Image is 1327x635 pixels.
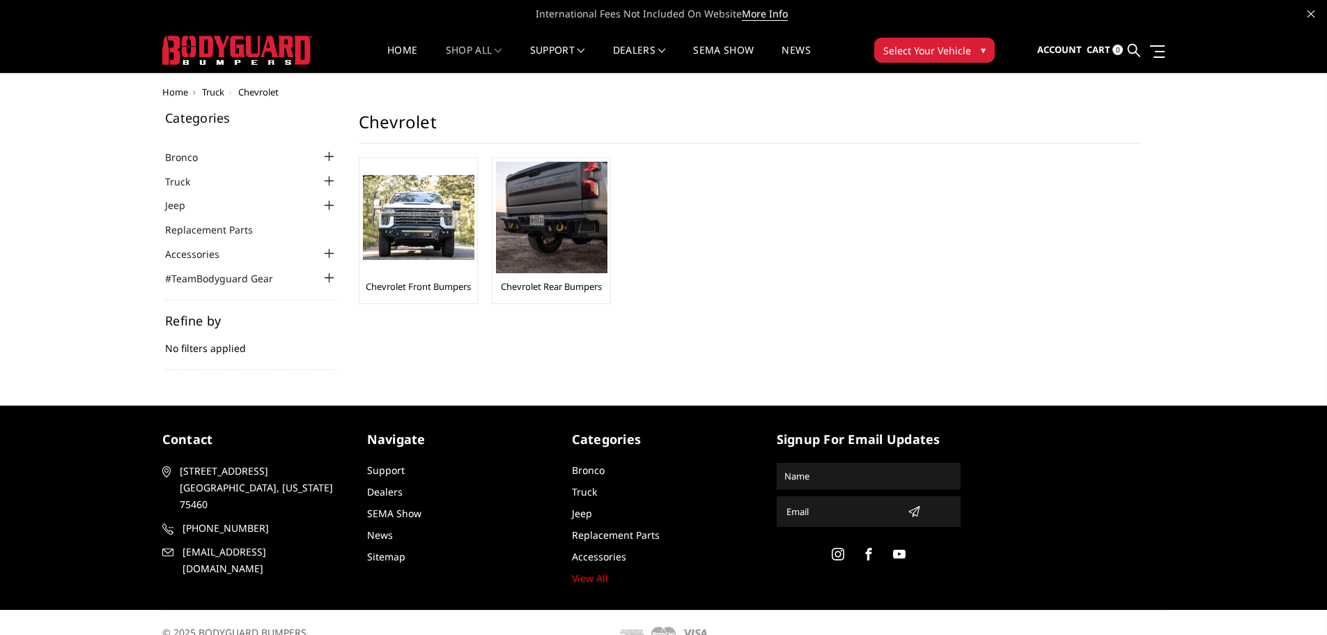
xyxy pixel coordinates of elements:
h5: Refine by [165,314,338,327]
a: View All [572,572,608,585]
h5: contact [162,430,346,449]
input: Name [779,465,959,487]
a: Jeep [572,507,592,520]
a: shop all [446,45,502,72]
a: Support [367,464,405,477]
a: Replacement Parts [572,528,660,542]
a: Accessories [165,247,237,261]
span: [STREET_ADDRESS] [GEOGRAPHIC_DATA], [US_STATE] 75460 [180,463,341,513]
a: Support [530,45,585,72]
h5: Navigate [367,430,551,449]
span: [PHONE_NUMBER] [183,520,344,537]
span: Account [1037,43,1082,56]
a: SEMA Show [367,507,421,520]
img: BODYGUARD BUMPERS [162,36,312,65]
a: SEMA Show [693,45,754,72]
a: Accessories [572,550,626,563]
span: [EMAIL_ADDRESS][DOMAIN_NAME] [183,544,344,577]
a: Truck [202,86,224,98]
a: Cart 0 [1087,31,1123,69]
a: More Info [742,7,788,21]
a: #TeamBodyguard Gear [165,271,290,286]
a: [PHONE_NUMBER] [162,520,346,537]
a: Truck [165,174,208,189]
a: Bronco [165,150,215,165]
span: ▾ [981,43,986,57]
a: News [782,45,810,72]
a: Dealers [613,45,666,72]
a: Sitemap [367,550,405,563]
span: Chevrolet [238,86,279,98]
div: No filters applied [165,314,338,370]
a: Home [387,45,417,72]
a: Jeep [165,198,203,213]
span: Cart [1087,43,1110,56]
a: Truck [572,485,597,498]
span: Select Your Vehicle [883,43,971,58]
a: Dealers [367,485,403,498]
span: 0 [1112,45,1123,55]
a: News [367,528,393,542]
a: Chevrolet Rear Bumpers [501,280,602,293]
a: Chevrolet Front Bumpers [366,280,471,293]
a: Home [162,86,188,98]
h5: Categories [572,430,756,449]
button: Select Your Vehicle [874,38,995,63]
a: [EMAIL_ADDRESS][DOMAIN_NAME] [162,544,346,577]
a: Account [1037,31,1082,69]
input: Email [781,500,902,523]
h5: Categories [165,112,338,124]
a: Replacement Parts [165,222,270,237]
a: Bronco [572,464,605,477]
h5: signup for email updates [777,430,961,449]
h1: Chevrolet [359,112,1142,144]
